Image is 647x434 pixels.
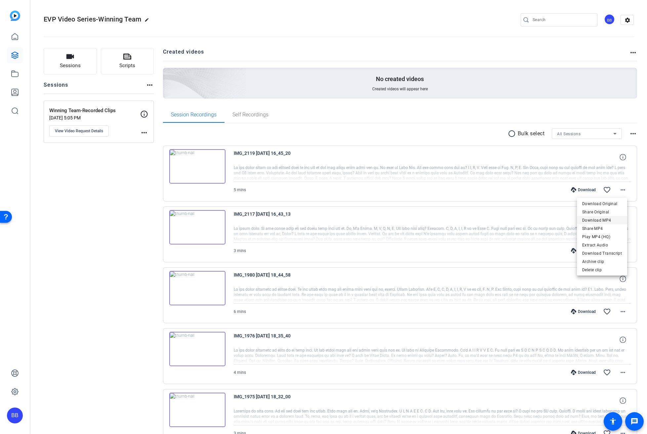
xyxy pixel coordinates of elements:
[582,241,622,249] span: Extract Audio
[582,233,622,241] span: Play MP4 (HQ)
[582,249,622,257] span: Download Transcript
[582,216,622,224] span: Download MP4
[582,258,622,266] span: Archive clip
[582,225,622,233] span: Share MP4
[582,266,622,274] span: Delete clip
[582,208,622,216] span: Share Original
[582,200,622,208] span: Download Original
